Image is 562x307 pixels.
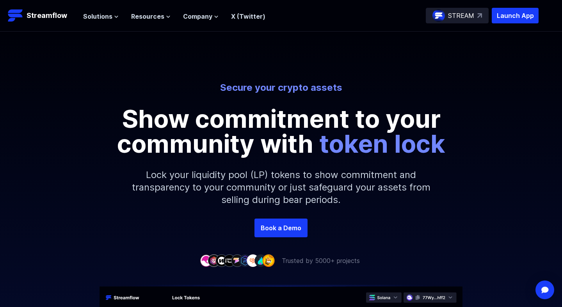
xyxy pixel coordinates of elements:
span: Company [183,12,212,21]
p: Trusted by 5000+ projects [282,256,360,265]
img: company-5 [231,254,244,266]
img: top-right-arrow.svg [477,13,482,18]
img: Streamflow Logo [8,8,23,23]
img: streamflow-logo-circle.png [432,9,445,22]
img: company-9 [262,254,275,266]
p: Secure your crypto assets [65,81,497,94]
a: Streamflow [8,8,75,23]
img: company-6 [239,254,251,266]
img: company-2 [208,254,220,266]
img: company-1 [200,254,212,266]
button: Launch App [492,8,539,23]
button: Resources [131,12,171,21]
a: STREAM [426,8,489,23]
img: company-3 [215,254,228,266]
a: Book a Demo [254,219,308,237]
span: token lock [319,129,445,159]
span: Resources [131,12,164,21]
p: Show commitment to your community with [105,106,457,156]
img: company-7 [247,254,259,266]
p: STREAM [448,11,474,20]
img: company-8 [254,254,267,266]
p: Streamflow [27,10,67,21]
a: X (Twitter) [231,12,265,20]
span: Solutions [83,12,112,21]
button: Solutions [83,12,119,21]
div: Open Intercom Messenger [535,281,554,299]
p: Lock your liquidity pool (LP) tokens to show commitment and transparency to your community or jus... [113,156,449,219]
img: company-4 [223,254,236,266]
button: Company [183,12,219,21]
